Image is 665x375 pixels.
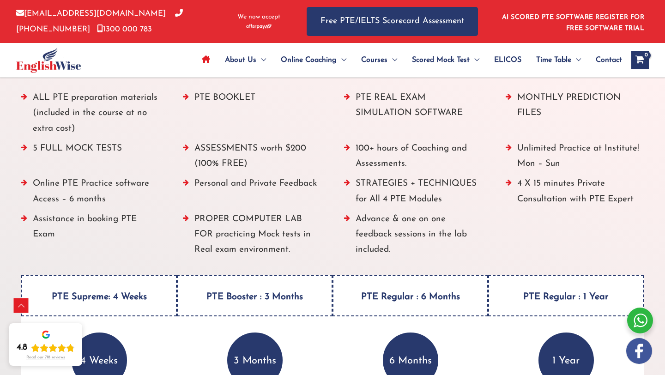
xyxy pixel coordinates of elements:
[183,141,321,176] li: ASSESSMENTS worth $200 (100% FREE)
[21,212,160,262] li: Assistance in booking PTE Exam
[273,44,354,76] a: Online CoachingMenu Toggle
[307,7,478,36] a: Free PTE/IELTS Scorecard Assessment
[344,90,483,141] li: PTE REAL EXAM SIMULATION SOFTWARE
[571,44,581,76] span: Menu Toggle
[354,44,405,76] a: CoursesMenu Toggle
[387,44,397,76] span: Menu Toggle
[256,44,266,76] span: Menu Toggle
[344,212,483,262] li: Advance & one on one feedback sessions in the lab included.
[506,141,644,176] li: Unlimited Practice at Institute! Mon – Sun
[194,44,622,76] nav: Site Navigation: Main Menu
[177,275,332,316] h4: PTE Booster : 3 Months
[412,44,470,76] span: Scored Mock Test
[183,90,321,141] li: PTE BOOKLET
[16,10,166,18] a: [EMAIL_ADDRESS][DOMAIN_NAME]
[281,44,337,76] span: Online Coaching
[361,44,387,76] span: Courses
[16,48,81,73] img: cropped-ew-logo
[17,342,27,353] div: 4.8
[183,176,321,212] li: Personal and Private Feedback
[16,10,183,33] a: [PHONE_NUMBER]
[21,90,160,141] li: ALL PTE preparation materials (included in the course at no extra cost)
[332,275,488,316] h4: PTE Regular : 6 Months
[588,44,622,76] a: Contact
[631,51,649,69] a: View Shopping Cart, empty
[246,24,272,29] img: Afterpay-Logo
[470,44,479,76] span: Menu Toggle
[237,12,280,22] span: We now accept
[496,6,649,36] aside: Header Widget 1
[225,44,256,76] span: About Us
[506,90,644,141] li: MONTHLY PREDICTION FILES
[21,176,160,212] li: Online PTE Practice software Access – 6 months
[337,44,346,76] span: Menu Toggle
[596,44,622,76] span: Contact
[494,44,521,76] span: ELICOS
[218,44,273,76] a: About UsMenu Toggle
[488,275,644,316] h4: PTE Regular : 1 Year
[506,176,644,212] li: 4 X 15 minutes Private Consultation with PTE Expert
[97,25,152,33] a: 1300 000 783
[344,141,483,176] li: 100+ hours of Coaching and Assessments.
[344,176,483,212] li: STRATEGIES + TECHNIQUES for All 4 PTE Modules
[183,212,321,262] li: PROPER COMPUTER LAB FOR practicing Mock tests in Real exam environment.
[487,44,529,76] a: ELICOS
[17,342,75,353] div: Rating: 4.8 out of 5
[536,44,571,76] span: Time Table
[26,355,65,360] div: Read our 718 reviews
[21,275,177,316] h4: PTE Supreme: 4 Weeks
[529,44,588,76] a: Time TableMenu Toggle
[626,338,652,364] img: white-facebook.png
[405,44,487,76] a: Scored Mock TestMenu Toggle
[502,14,645,32] a: AI SCORED PTE SOFTWARE REGISTER FOR FREE SOFTWARE TRIAL
[21,141,160,176] li: 5 FULL MOCK TESTS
